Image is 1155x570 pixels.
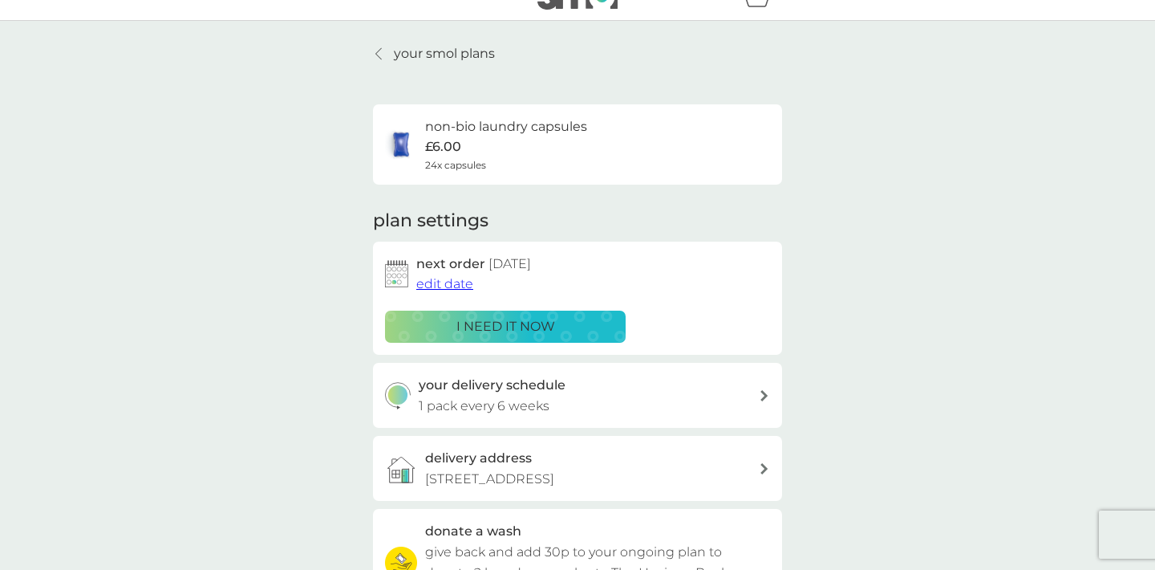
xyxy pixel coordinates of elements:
h3: your delivery schedule [419,375,565,396]
h3: delivery address [425,448,532,469]
span: 24x capsules [425,157,486,173]
button: edit date [416,274,473,295]
h2: next order [416,254,531,275]
h2: plan settings [373,209,488,234]
h6: non-bio laundry capsules [425,116,587,137]
button: your delivery schedule1 pack every 6 weeks [373,363,782,428]
p: your smol plans [394,43,495,64]
h3: donate a wash [425,521,521,542]
button: i need it now [385,311,626,343]
img: non-bio laundry capsules [385,128,417,161]
span: edit date [416,276,473,291]
p: £6.00 [425,136,461,157]
span: [DATE] [488,256,531,271]
a: your smol plans [373,43,495,64]
p: [STREET_ADDRESS] [425,469,554,490]
a: delivery address[STREET_ADDRESS] [373,436,782,501]
p: 1 pack every 6 weeks [419,396,549,417]
p: i need it now [456,316,555,337]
